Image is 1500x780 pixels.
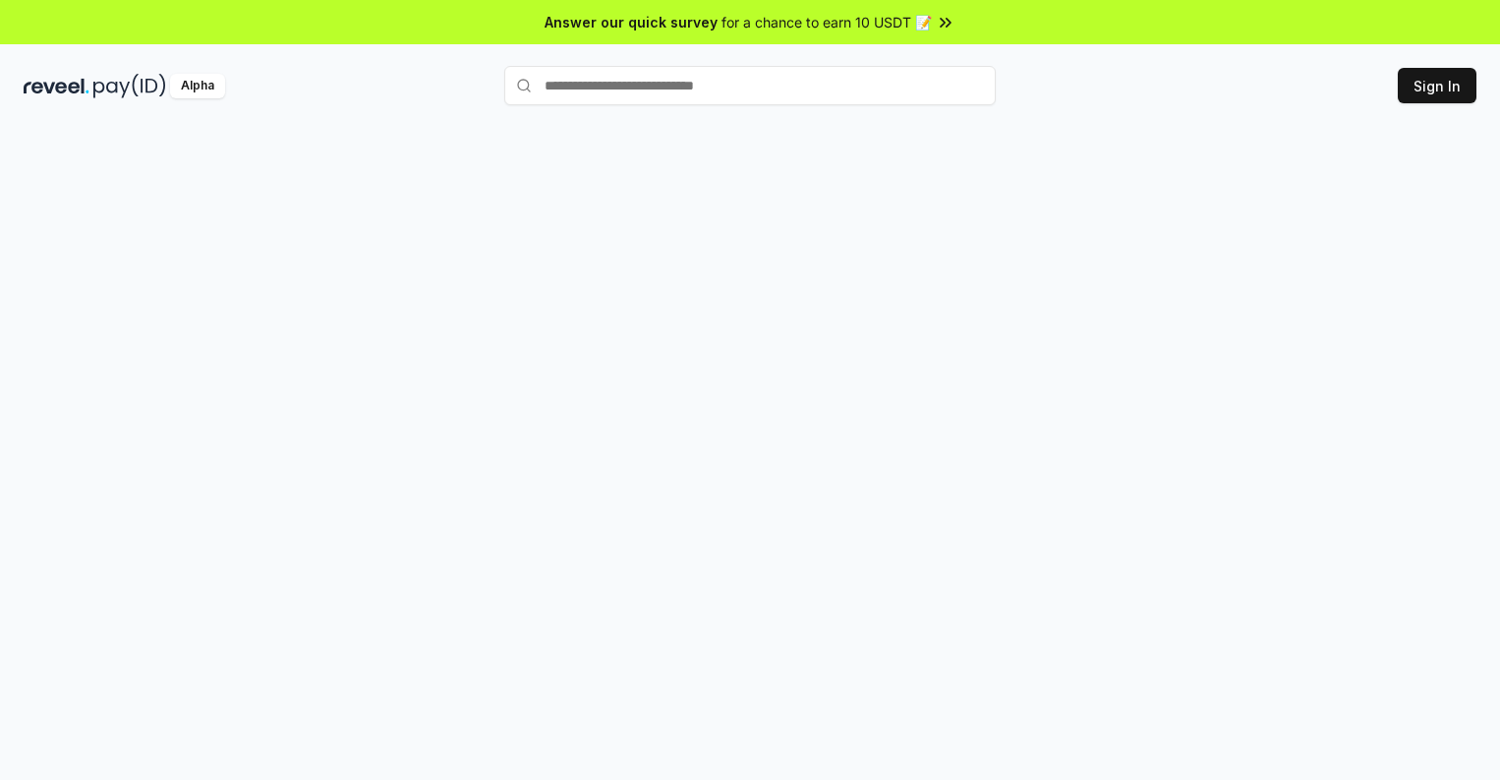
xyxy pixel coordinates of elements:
[1398,68,1476,103] button: Sign In
[721,12,932,32] span: for a chance to earn 10 USDT 📝
[93,74,166,98] img: pay_id
[170,74,225,98] div: Alpha
[24,74,89,98] img: reveel_dark
[545,12,718,32] span: Answer our quick survey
